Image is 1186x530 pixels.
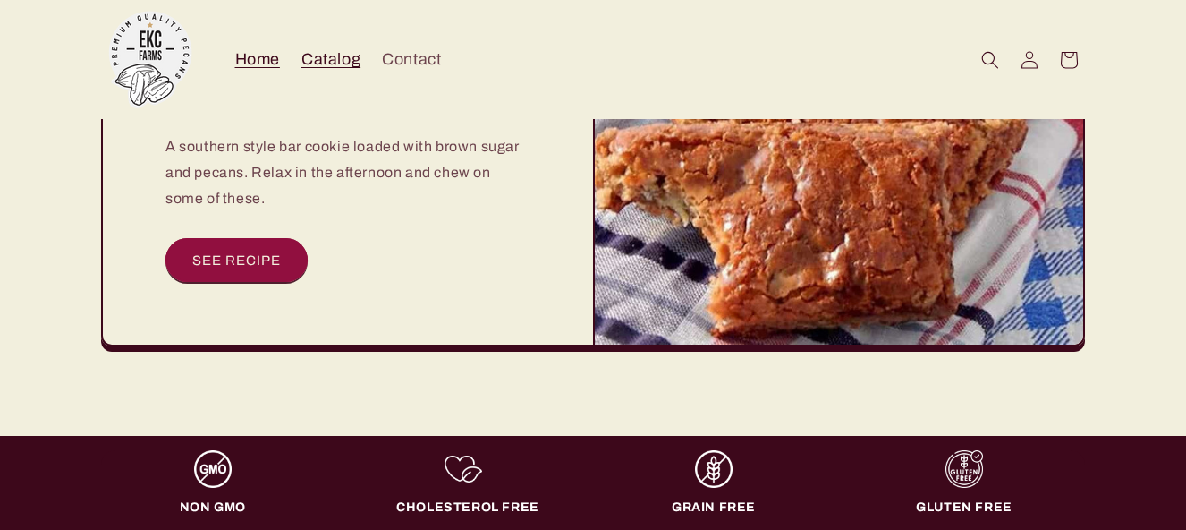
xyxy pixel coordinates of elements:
div: NON GMO [180,500,246,516]
a: EKC Pecans [95,4,207,115]
summary: Search [970,40,1010,80]
img: feature-item-4 [945,450,983,488]
a: Contact [371,38,452,81]
div: GLUTEN FREE [916,500,1012,516]
span: Contact [382,49,441,70]
div: GRAIN FREE [672,500,756,516]
a: Home [224,38,291,81]
span: Catalog [301,49,360,70]
a: SEE RECIPE [165,238,308,282]
div: CHOLESTEROL FREE [396,500,539,516]
img: EKC Pecans [101,11,199,109]
img: feature-item-2 [445,450,482,488]
a: Catalog [291,38,371,81]
img: feature-item-3 [695,450,733,488]
p: A southern style bar cookie loaded with brown sugar and pecans. Relax in the afternoon and chew o... [165,134,530,211]
span: Home [235,49,280,70]
img: feature-item-1 [194,450,232,488]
